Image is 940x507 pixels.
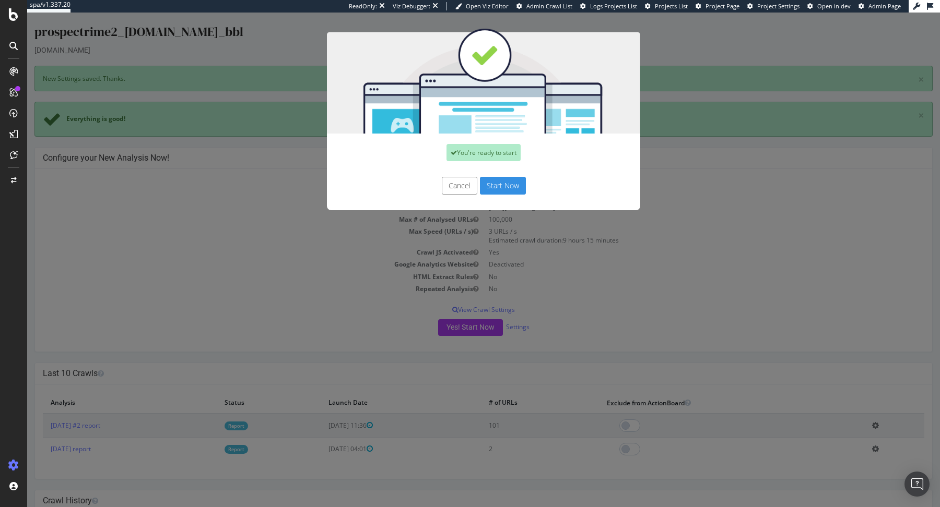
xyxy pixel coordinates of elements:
img: You're all set! [300,16,613,121]
span: Project Page [706,2,739,10]
a: Admin Crawl List [516,2,572,10]
span: Project Settings [757,2,800,10]
a: Admin Page [859,2,901,10]
div: You're ready to start [419,131,494,149]
button: Cancel [415,164,450,182]
div: ReadOnly: [349,2,377,10]
a: Project Settings [747,2,800,10]
span: Logs Projects List [590,2,637,10]
span: Admin Crawl List [526,2,572,10]
a: Project Page [696,2,739,10]
span: Projects List [655,2,688,10]
a: Open in dev [807,2,851,10]
a: Open Viz Editor [455,2,509,10]
a: Logs Projects List [580,2,637,10]
span: Open in dev [817,2,851,10]
div: Viz Debugger: [393,2,430,10]
button: Start Now [453,164,499,182]
span: Open Viz Editor [466,2,509,10]
a: Projects List [645,2,688,10]
span: Admin Page [868,2,901,10]
div: Open Intercom Messenger [904,472,930,497]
